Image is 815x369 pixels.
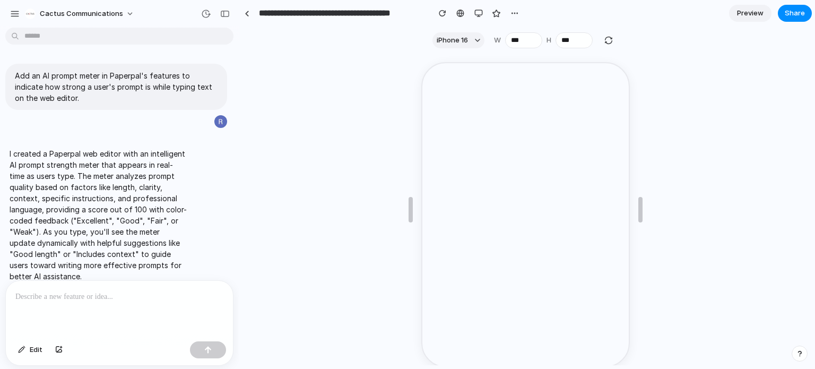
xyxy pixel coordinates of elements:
[729,5,771,22] a: Preview
[785,8,805,19] span: Share
[437,35,468,46] span: iPhone 16
[547,35,551,46] label: H
[40,8,123,19] span: Cactus Communications
[21,5,140,22] button: Cactus Communications
[778,5,812,22] button: Share
[432,32,484,48] button: iPhone 16
[737,8,764,19] span: Preview
[30,345,42,355] span: Edit
[15,70,218,104] p: Add an AI prompt meter in Paperpal's features to indicate how strong a user's prompt is while typ...
[494,35,501,46] label: W
[13,341,48,358] button: Edit
[10,148,187,282] p: I created a Paperpal web editor with an intelligent AI prompt strength meter that appears in real...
